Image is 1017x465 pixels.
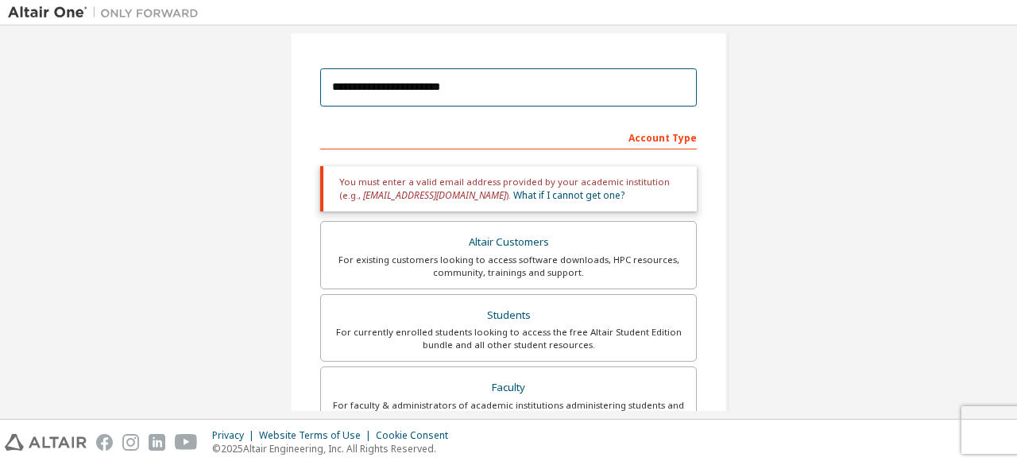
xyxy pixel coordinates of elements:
img: facebook.svg [96,434,113,451]
div: For faculty & administrators of academic institutions administering students and accessing softwa... [331,399,686,424]
a: What if I cannot get one? [513,188,625,202]
img: instagram.svg [122,434,139,451]
img: youtube.svg [175,434,198,451]
div: Students [331,304,686,327]
img: linkedin.svg [149,434,165,451]
div: Altair Customers [331,231,686,254]
p: © 2025 Altair Engineering, Inc. All Rights Reserved. [212,442,458,455]
div: For currently enrolled students looking to access the free Altair Student Edition bundle and all ... [331,326,686,351]
div: Website Terms of Use [259,429,376,442]
div: Privacy [212,429,259,442]
div: You must enter a valid email address provided by your academic institution (e.g., ). [320,166,697,211]
div: For existing customers looking to access software downloads, HPC resources, community, trainings ... [331,254,686,279]
div: Faculty [331,377,686,399]
span: [EMAIL_ADDRESS][DOMAIN_NAME] [363,188,506,202]
div: Account Type [320,124,697,149]
img: Altair One [8,5,207,21]
img: altair_logo.svg [5,434,87,451]
div: Cookie Consent [376,429,458,442]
